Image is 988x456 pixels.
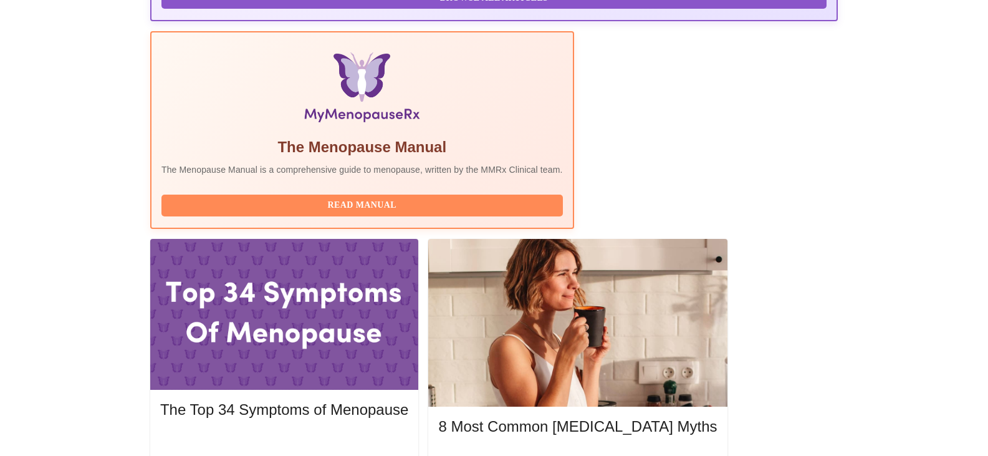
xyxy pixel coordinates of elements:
[161,195,563,216] button: Read Manual
[174,198,550,213] span: Read Manual
[160,400,408,420] h5: The Top 34 Symptoms of Menopause
[161,137,563,157] h5: The Menopause Manual
[160,435,411,446] a: Read More
[438,417,717,437] h5: 8 Most Common [MEDICAL_DATA] Myths
[161,199,566,210] a: Read Manual
[160,431,408,453] button: Read More
[161,163,563,176] p: The Menopause Manual is a comprehensive guide to menopause, written by the MMRx Clinical team.
[225,52,499,127] img: Menopause Manual
[173,434,396,450] span: Read More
